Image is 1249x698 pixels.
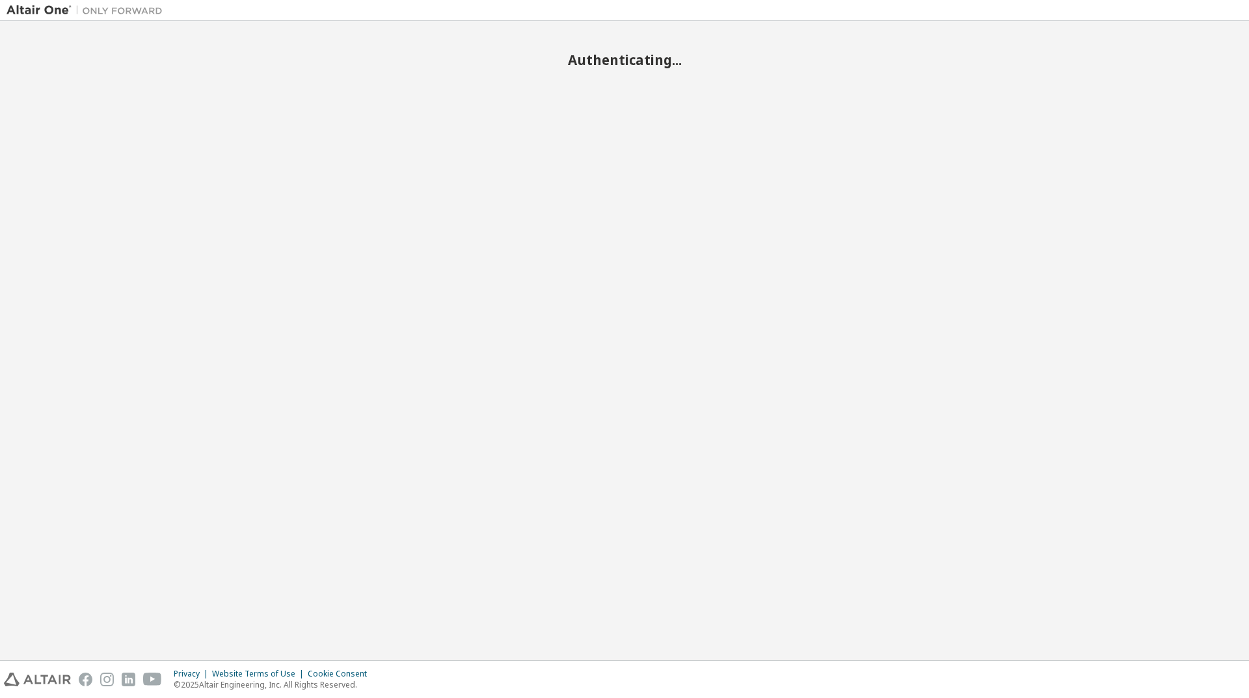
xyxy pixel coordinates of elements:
h2: Authenticating... [7,51,1242,68]
div: Website Terms of Use [212,669,308,679]
img: facebook.svg [79,673,92,686]
img: instagram.svg [100,673,114,686]
div: Privacy [174,669,212,679]
img: linkedin.svg [122,673,135,686]
img: Altair One [7,4,169,17]
p: © 2025 Altair Engineering, Inc. All Rights Reserved. [174,679,375,690]
div: Cookie Consent [308,669,375,679]
img: youtube.svg [143,673,162,686]
img: altair_logo.svg [4,673,71,686]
